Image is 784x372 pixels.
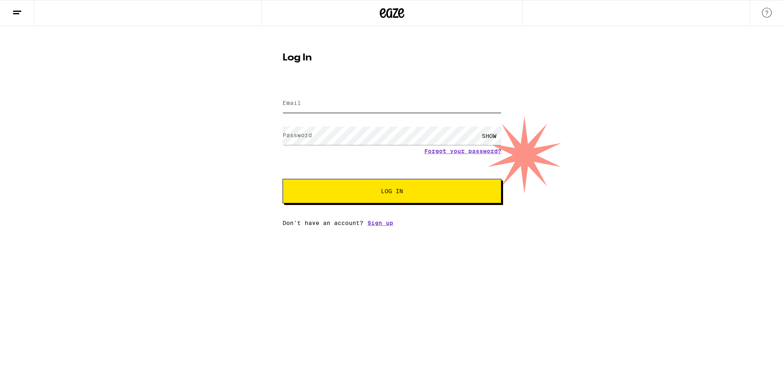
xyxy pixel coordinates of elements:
[424,148,501,154] a: Forgot your password?
[283,100,301,106] label: Email
[477,127,501,145] div: SHOW
[5,6,59,12] span: Hi. Need any help?
[283,53,501,63] h1: Log In
[283,220,501,226] div: Don't have an account?
[283,179,501,203] button: Log In
[381,188,403,194] span: Log In
[283,132,312,138] label: Password
[283,94,501,113] input: Email
[367,220,393,226] a: Sign up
